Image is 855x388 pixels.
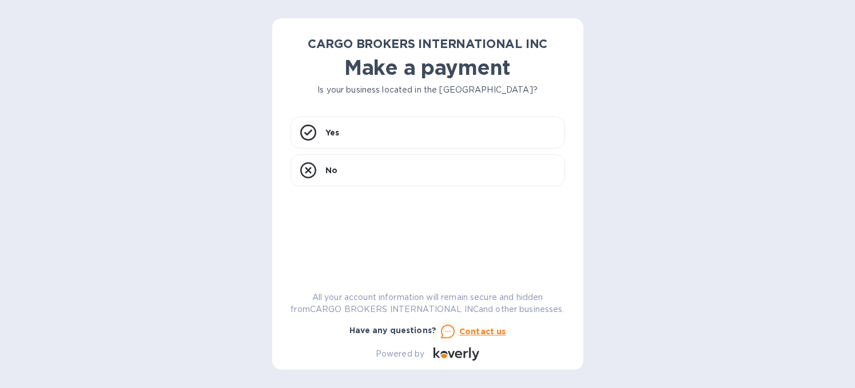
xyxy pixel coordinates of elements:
[325,127,339,138] p: Yes
[376,348,424,360] p: Powered by
[349,326,437,335] b: Have any questions?
[291,291,565,315] p: All your account information will remain secure and hidden from CARGO BROKERS INTERNATIONAL INC a...
[459,327,506,336] u: Contact us
[291,55,565,79] h1: Make a payment
[325,165,337,176] p: No
[308,37,548,51] b: CARGO BROKERS INTERNATIONAL INC
[291,84,565,96] p: Is your business located in the [GEOGRAPHIC_DATA]?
